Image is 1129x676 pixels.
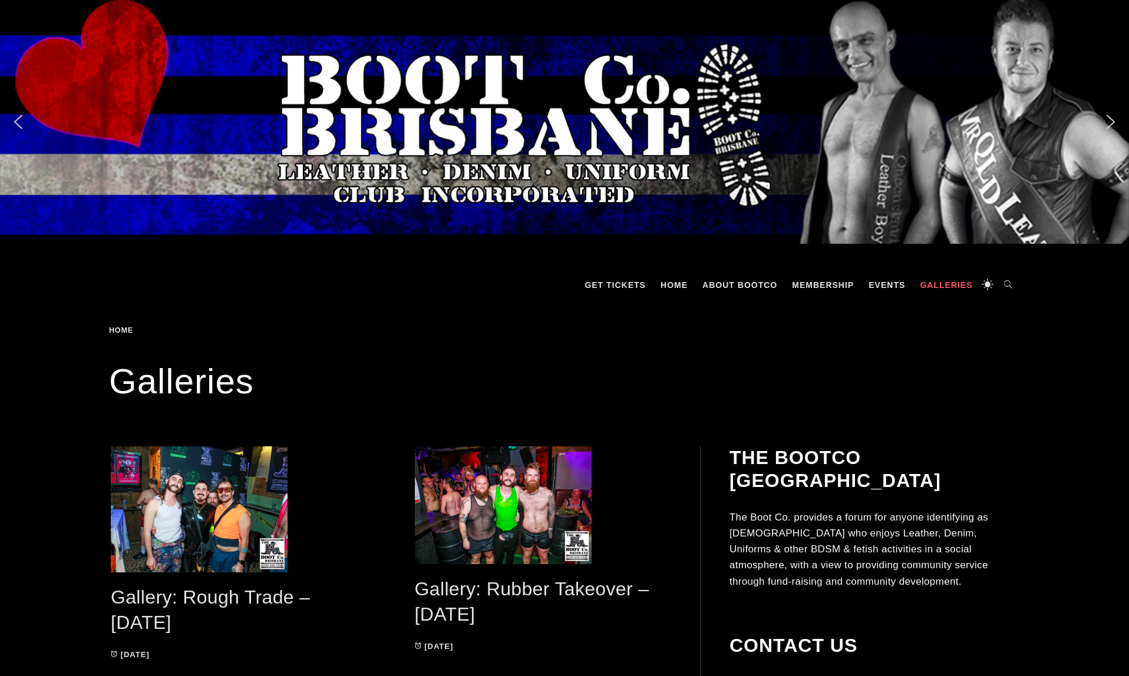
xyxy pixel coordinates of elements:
a: About BootCo [696,267,783,303]
div: Breadcrumbs [109,326,201,334]
a: Gallery: Rubber Takeover – [DATE] [415,578,649,625]
a: GET TICKETS [579,267,652,303]
time: [DATE] [121,650,150,659]
a: [DATE] [415,642,454,651]
a: Home [655,267,694,303]
a: Events [863,267,911,303]
a: [DATE] [111,650,150,659]
h1: Galleries [109,358,1020,405]
a: Galleries [914,267,978,303]
a: Gallery: Rough Trade – [DATE] [111,586,310,633]
a: Membership [786,267,860,303]
h2: Contact Us [729,634,1018,657]
a: Home [109,326,137,334]
img: next arrow [1101,112,1120,131]
p: The Boot Co. provides a forum for anyone identifying as [DEMOGRAPHIC_DATA] who enjoys Leather, De... [729,509,1018,589]
time: [DATE] [424,642,453,651]
h2: The BootCo [GEOGRAPHIC_DATA] [729,446,1018,492]
img: previous arrow [9,112,28,131]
